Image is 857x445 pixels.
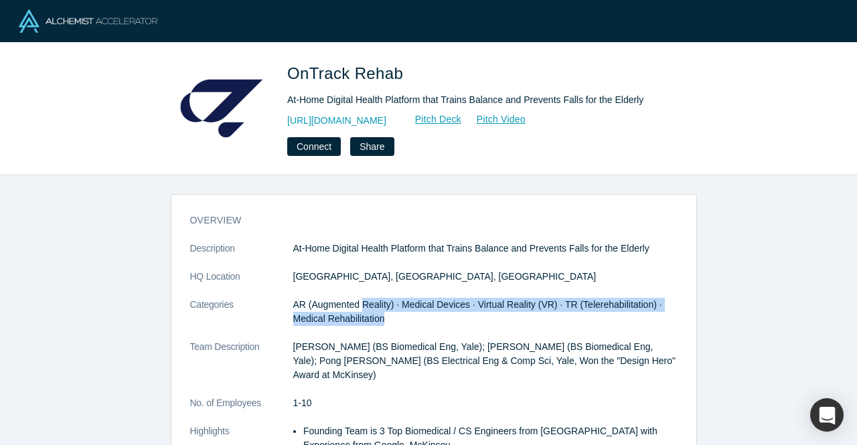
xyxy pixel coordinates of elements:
a: [URL][DOMAIN_NAME] [287,114,386,128]
img: Alchemist Logo [19,9,157,33]
dt: Team Description [190,340,293,396]
img: OnTrack Rehab's Logo [175,62,268,155]
div: At-Home Digital Health Platform that Trains Balance and Prevents Falls for the Elderly [287,93,662,107]
a: Pitch Video [462,112,526,127]
dt: Categories [190,298,293,340]
span: OnTrack Rehab [287,64,408,82]
dt: Description [190,242,293,270]
dt: HQ Location [190,270,293,298]
h3: overview [190,213,659,228]
dd: 1-10 [293,396,678,410]
p: At-Home Digital Health Platform that Trains Balance and Prevents Falls for the Elderly [293,242,678,256]
a: Pitch Deck [400,112,462,127]
button: Share [350,137,394,156]
p: [PERSON_NAME] (BS Biomedical Eng, Yale); [PERSON_NAME] (BS Biomedical Eng, Yale); Pong [PERSON_NA... [293,340,678,382]
span: AR (Augmented Reality) · Medical Devices · Virtual Reality (VR) · TR (Telerehabilitation) · Medic... [293,299,662,324]
button: Connect [287,137,341,156]
dd: [GEOGRAPHIC_DATA], [GEOGRAPHIC_DATA], [GEOGRAPHIC_DATA] [293,270,678,284]
dt: No. of Employees [190,396,293,424]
